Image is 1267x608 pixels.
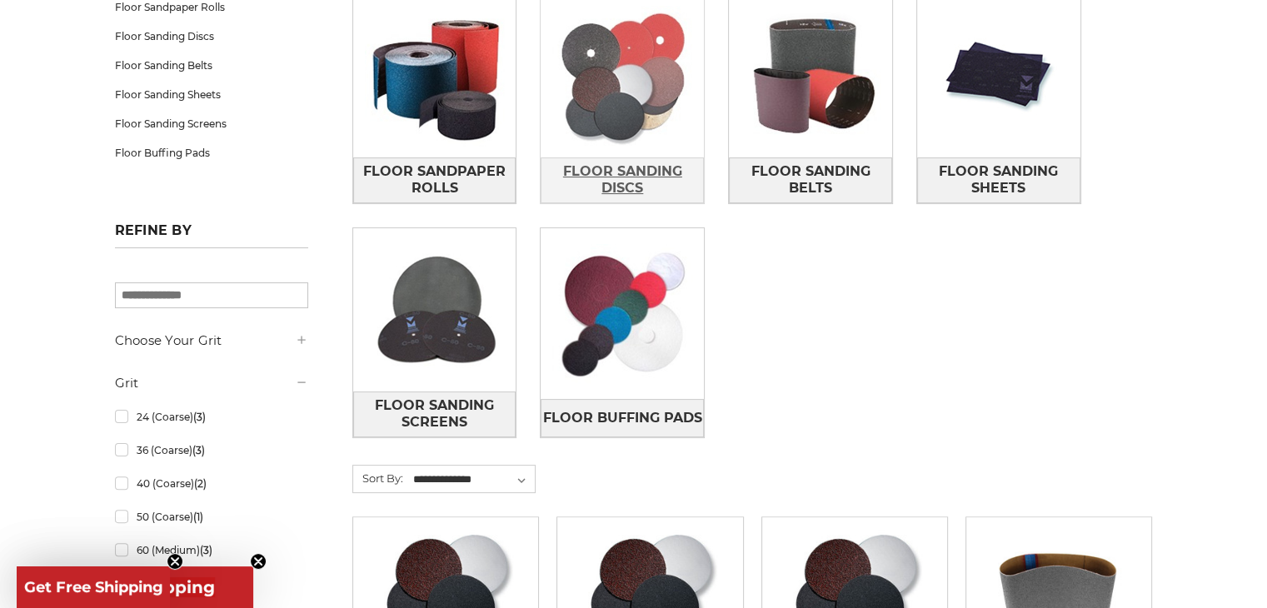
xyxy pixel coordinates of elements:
[250,553,267,570] button: Close teaser
[541,399,704,436] a: Floor Buffing Pads
[115,109,308,138] a: Floor Sanding Screens
[115,22,308,51] a: Floor Sanding Discs
[115,373,308,393] h5: Grit
[541,157,703,202] span: Floor Sanding Discs
[199,544,212,556] span: (3)
[115,502,308,531] a: 50 (Coarse)
[115,222,308,248] h5: Refine by
[115,331,308,351] h5: Choose Your Grit
[353,228,516,391] img: Floor Sanding Screens
[729,157,892,203] a: Floor Sanding Belts
[115,436,308,465] a: 36 (Coarse)
[192,444,204,456] span: (3)
[543,404,702,432] span: Floor Buffing Pads
[115,138,308,167] a: Floor Buffing Pads
[24,578,163,596] span: Get Free Shipping
[730,157,891,202] span: Floor Sanding Belts
[917,157,1080,203] a: Floor Sanding Sheets
[541,157,704,203] a: Floor Sanding Discs
[354,391,516,436] span: Floor Sanding Screens
[17,566,253,608] div: Get Free ShippingClose teaser
[411,467,535,492] select: Sort By:
[193,477,206,490] span: (2)
[115,469,308,498] a: 40 (Coarse)
[192,511,202,523] span: (1)
[918,157,1080,202] span: Floor Sanding Sheets
[541,232,704,396] img: Floor Buffing Pads
[353,157,516,203] a: Floor Sandpaper Rolls
[192,411,205,423] span: (3)
[354,157,516,202] span: Floor Sandpaper Rolls
[115,80,308,109] a: Floor Sanding Sheets
[115,402,308,431] a: 24 (Coarse)
[115,51,308,80] a: Floor Sanding Belts
[353,466,403,491] label: Sort By:
[17,566,170,608] div: Get Free ShippingClose teaser
[167,553,183,570] button: Close teaser
[353,391,516,437] a: Floor Sanding Screens
[115,536,308,565] a: 60 (Medium)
